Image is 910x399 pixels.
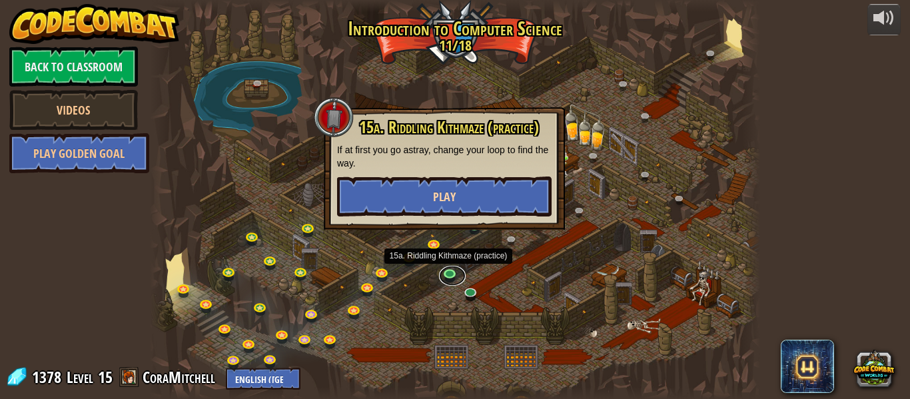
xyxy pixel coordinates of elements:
span: 15a. Riddling Kithmaze (practice) [359,116,539,139]
a: Videos [9,90,138,130]
span: 15 [98,366,113,388]
a: Play Golden Goal [9,133,149,173]
a: Back to Classroom [9,47,138,87]
button: Adjust volume [867,4,901,35]
p: If at first you go astray, change your loop to find the way. [337,143,552,170]
img: CodeCombat - Learn how to code by playing a game [9,4,180,44]
a: CoraMitchell [143,366,219,388]
span: 1378 [32,366,65,388]
span: Play [433,189,456,205]
button: Play [337,177,552,216]
span: Level [67,366,93,388]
